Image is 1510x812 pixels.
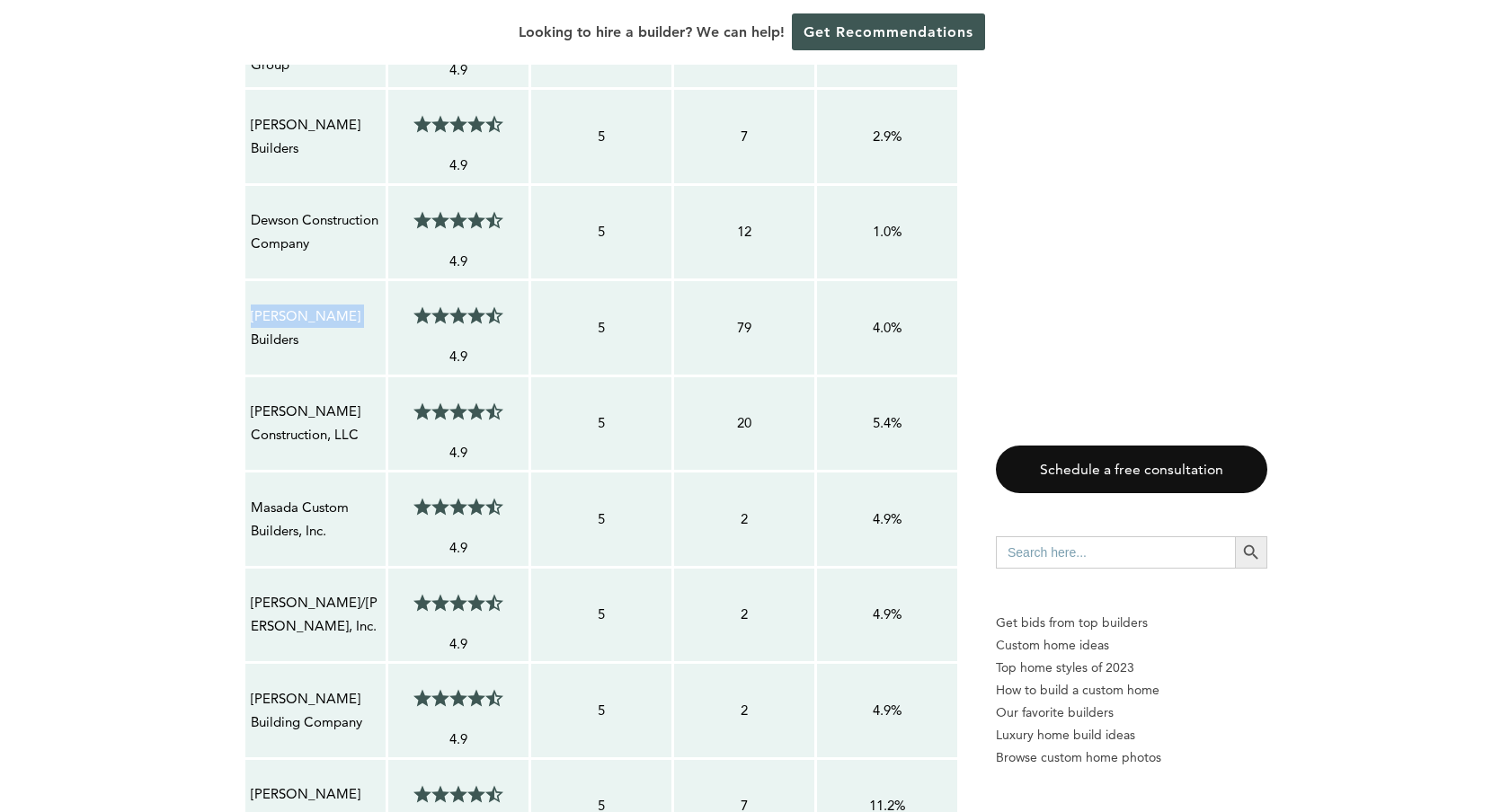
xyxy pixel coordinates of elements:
a: Schedule a free consultation [996,446,1267,493]
a: How to build a custom home [996,679,1267,702]
a: Luxury home build ideas [996,724,1267,746]
p: 5 [537,220,666,243]
p: 4.9 [394,632,523,656]
svg: Search [1241,543,1261,562]
p: 20 [679,411,809,435]
p: [PERSON_NAME] Construction, LLC [251,400,380,447]
p: [PERSON_NAME] Builders [251,304,380,352]
p: 12 [679,220,809,243]
p: 2 [679,603,809,626]
p: 5 [537,699,666,722]
p: 2 [679,699,809,722]
p: [PERSON_NAME] Building Company [251,687,380,735]
p: 4.9% [822,507,952,531]
p: 4.9 [394,250,523,273]
p: 2 [679,507,809,531]
p: 5 [537,316,666,340]
a: Our favorite builders [996,702,1267,724]
p: 7 [679,125,809,148]
p: 4.9 [394,345,523,368]
p: 5 [537,507,666,531]
p: 4.0% [822,316,952,340]
p: 4.9 [394,536,523,560]
p: 4.9% [822,699,952,722]
a: Get Recommendations [792,13,985,50]
p: 4.9% [822,603,952,626]
p: 4.9 [394,728,523,751]
p: 1.0% [822,220,952,243]
a: Browse custom home photos [996,746,1267,769]
p: 5.4% [822,411,952,435]
p: 5 [537,411,666,435]
a: Custom home ideas [996,634,1267,657]
p: [PERSON_NAME] Builders [251,113,380,161]
p: 5 [537,125,666,148]
p: 4.9 [394,154,523,177]
p: 5 [537,603,666,626]
p: 2.9% [822,125,952,148]
p: 79 [679,316,809,340]
a: Top home styles of 2023 [996,657,1267,679]
p: Dewson Construction Company [251,208,380,256]
p: Get bids from top builders [996,612,1267,634]
input: Search here... [996,536,1235,569]
iframe: Drift Widget Chat Controller [1165,683,1488,790]
p: [PERSON_NAME]/[PERSON_NAME], Inc. [251,591,380,639]
p: Masada Custom Builders, Inc. [251,496,380,543]
p: 4.9 [394,441,523,464]
p: 4.9 [394,58,523,82]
